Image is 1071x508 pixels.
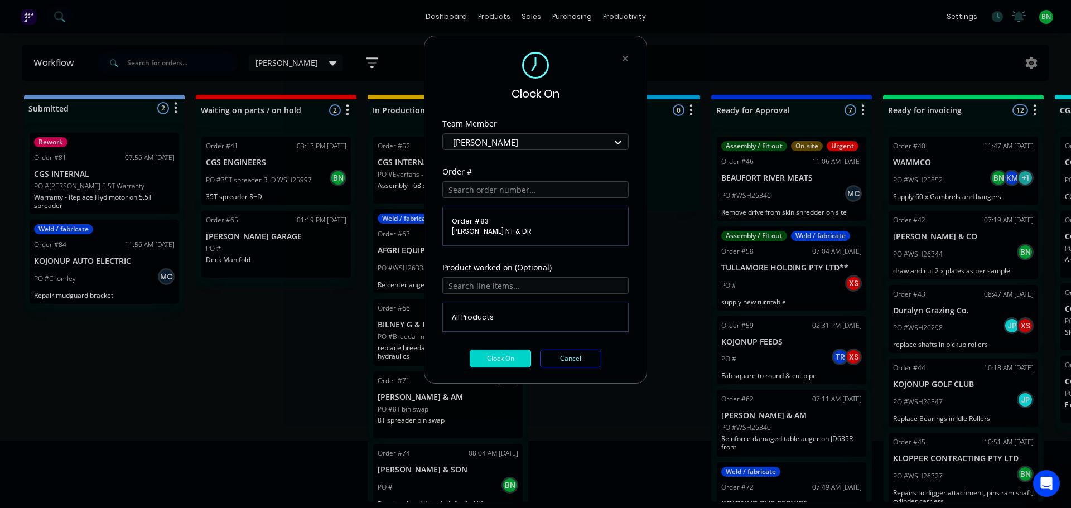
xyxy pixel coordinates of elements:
[442,277,629,294] input: Search line items...
[470,350,531,367] button: Clock On
[442,168,629,176] div: Order #
[540,350,601,367] button: Cancel
[442,120,629,128] div: Team Member
[442,264,629,272] div: Product worked on (Optional)
[452,226,619,236] span: [PERSON_NAME] NT & DR
[512,85,559,102] span: Clock On
[452,312,619,322] span: All Products
[1033,470,1060,497] div: Open Intercom Messenger
[442,181,629,198] input: Search order number...
[452,216,619,226] span: Order # 83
